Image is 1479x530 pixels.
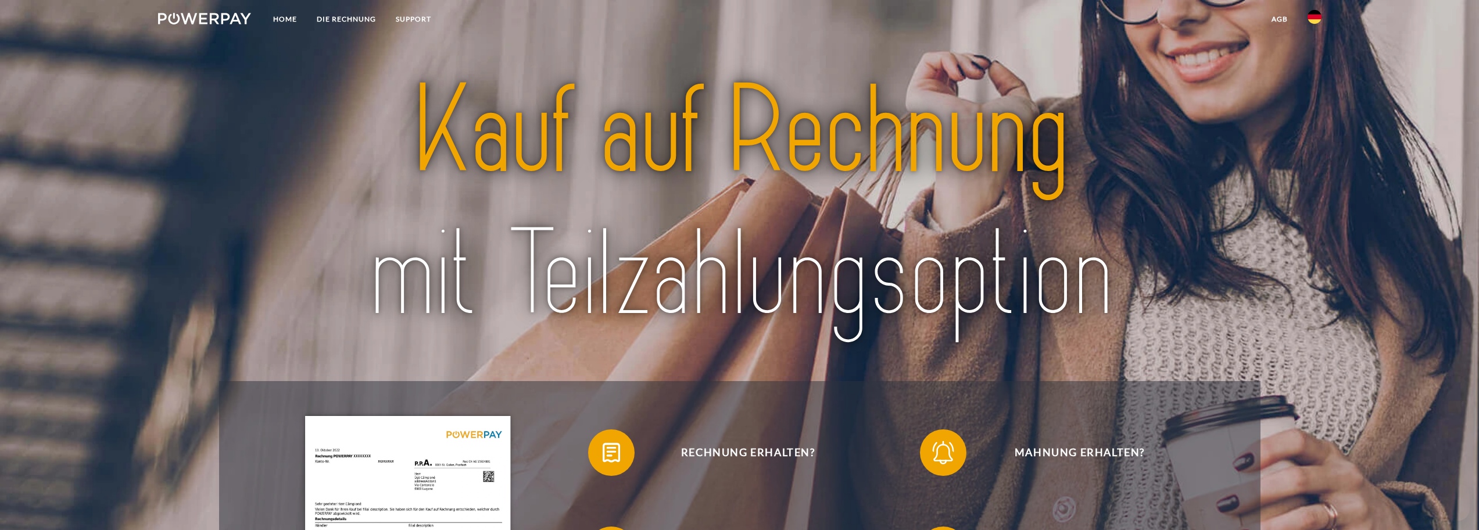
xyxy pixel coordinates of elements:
[929,438,958,467] img: qb_bell.svg
[1308,10,1322,24] img: de
[280,53,1200,353] img: title-powerpay_de.svg
[263,9,307,30] a: Home
[386,9,441,30] a: SUPPORT
[1262,9,1298,30] a: agb
[588,429,890,476] button: Rechnung erhalten?
[606,429,890,476] span: Rechnung erhalten?
[158,13,252,24] img: logo-powerpay-white.svg
[1433,483,1470,521] iframe: Schaltfläche zum Öffnen des Messaging-Fensters
[307,9,386,30] a: DIE RECHNUNG
[937,429,1222,476] span: Mahnung erhalten?
[597,438,626,467] img: qb_bill.svg
[920,429,1222,476] button: Mahnung erhalten?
